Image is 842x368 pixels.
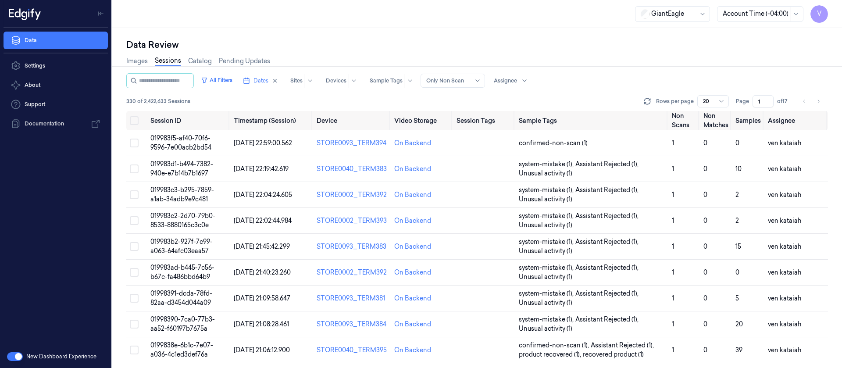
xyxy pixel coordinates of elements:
[703,165,707,173] span: 0
[4,32,108,49] a: Data
[94,7,108,21] button: Toggle Navigation
[150,186,214,203] span: 019983c3-b295-7859-a1ab-34adb9e9c481
[703,217,707,225] span: 0
[317,242,387,251] div: STORE0093_TERM383
[394,190,431,200] div: On Backend
[575,263,640,272] span: Assistant Rejected (1) ,
[234,139,292,147] span: [DATE] 22:59:00.562
[130,190,139,199] button: Select row
[768,165,801,173] span: ven kataiah
[768,191,801,199] span: ven kataiah
[234,346,290,354] span: [DATE] 21:06:12.900
[768,294,801,302] span: ven kataiah
[735,294,739,302] span: 5
[519,186,575,195] span: system-mistake (1) ,
[130,116,139,125] button: Select all
[317,216,387,225] div: STORE0002_TERM393
[150,315,215,332] span: 01998390-7ca0-77b3-aa52-f60197b7675a
[317,190,387,200] div: STORE0002_TERM392
[519,195,572,204] span: Unusual activity (1)
[130,268,139,277] button: Select row
[519,169,572,178] span: Unusual activity (1)
[150,160,213,177] span: 019983d1-b494-7382-940e-e7b14b7b1697
[197,73,236,87] button: All Filters
[703,243,707,250] span: 0
[583,350,644,359] span: recovered product (1)
[126,39,828,51] div: Data Review
[735,346,742,354] span: 39
[672,165,674,173] span: 1
[812,95,824,107] button: Go to next page
[519,324,572,333] span: Unusual activity (1)
[219,57,270,66] a: Pending Updates
[130,346,139,354] button: Select row
[391,111,453,130] th: Video Storage
[394,164,431,174] div: On Backend
[735,165,742,173] span: 10
[703,268,707,276] span: 0
[672,346,674,354] span: 1
[575,289,640,298] span: Assistant Rejected (1) ,
[188,57,212,66] a: Catalog
[798,95,824,107] nav: pagination
[519,272,572,282] span: Unusual activity (1)
[519,263,575,272] span: system-mistake (1) ,
[519,160,575,169] span: system-mistake (1) ,
[394,139,431,148] div: On Backend
[656,97,694,105] p: Rows per page
[672,268,674,276] span: 1
[253,77,268,85] span: Dates
[700,111,732,130] th: Non Matches
[672,320,674,328] span: 1
[239,74,282,88] button: Dates
[519,247,572,256] span: Unusual activity (1)
[672,294,674,302] span: 1
[234,165,289,173] span: [DATE] 22:19:42.619
[130,242,139,251] button: Select row
[4,115,108,132] a: Documentation
[317,346,387,355] div: STORE0040_TERM395
[317,164,387,174] div: STORE0040_TERM383
[519,298,572,307] span: Unusual activity (1)
[130,294,139,303] button: Select row
[764,111,828,130] th: Assignee
[575,315,640,324] span: Assistant Rejected (1) ,
[4,96,108,113] a: Support
[768,243,801,250] span: ven kataiah
[519,341,591,350] span: confirmed-non-scan (1) ,
[130,216,139,225] button: Select row
[155,56,181,66] a: Sessions
[234,268,291,276] span: [DATE] 21:40:23.260
[591,341,656,350] span: Assistant Rejected (1) ,
[515,111,669,130] th: Sample Tags
[703,139,707,147] span: 0
[668,111,700,130] th: Non Scans
[575,186,640,195] span: Assistant Rejected (1) ,
[732,111,764,130] th: Samples
[150,341,213,358] span: 0199838e-6b1c-7e07-a036-4c1ed3def76a
[735,320,743,328] span: 20
[735,217,739,225] span: 2
[150,289,212,307] span: 01998391-dcda-78fd-82aa-d3454d044a09
[519,237,575,247] span: system-mistake (1) ,
[735,191,739,199] span: 2
[768,139,801,147] span: ven kataiah
[768,268,801,276] span: ven kataiah
[575,237,640,247] span: Assistant Rejected (1) ,
[234,243,290,250] span: [DATE] 21:45:42.299
[672,243,674,250] span: 1
[519,211,575,221] span: system-mistake (1) ,
[4,57,108,75] a: Settings
[150,212,215,229] span: 019983c2-2d70-79b0-8533-8880165c3c0e
[810,5,828,23] button: V
[575,160,640,169] span: Assistant Rejected (1) ,
[703,346,707,354] span: 0
[230,111,313,130] th: Timestamp (Session)
[519,221,572,230] span: Unusual activity (1)
[234,320,289,328] span: [DATE] 21:08:28.461
[130,164,139,173] button: Select row
[147,111,230,130] th: Session ID
[519,139,588,148] span: confirmed-non-scan (1)
[126,97,190,105] span: 330 of 2,422,633 Sessions
[234,294,290,302] span: [DATE] 21:09:58.647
